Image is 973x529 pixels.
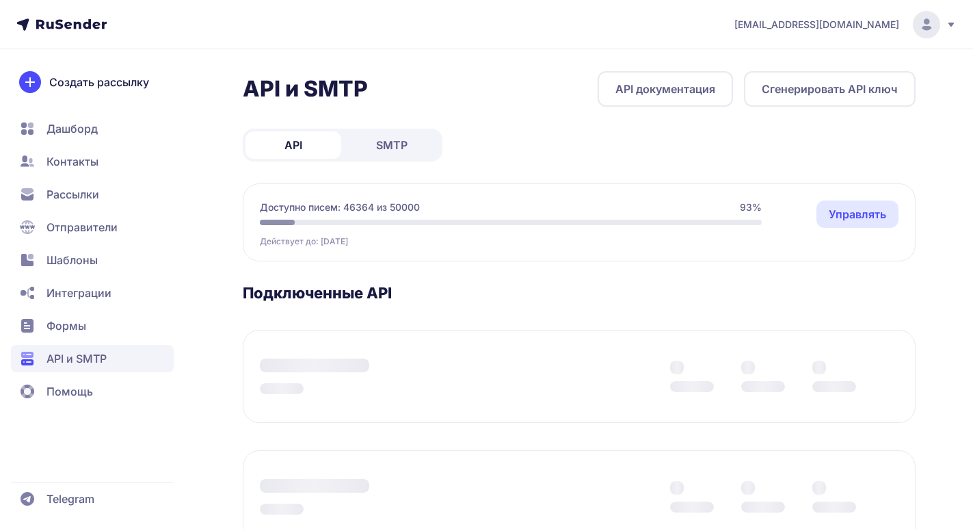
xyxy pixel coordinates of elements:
span: SMTP [376,137,408,153]
span: Отправители [46,219,118,235]
span: Контакты [46,153,98,170]
span: Telegram [46,491,94,507]
a: API [245,131,341,159]
span: Интеграции [46,285,111,301]
span: Формы [46,318,86,334]
span: Рассылки [46,186,99,203]
span: Действует до: [DATE] [260,236,348,247]
span: Шаблоны [46,252,98,268]
span: [EMAIL_ADDRESS][DOMAIN_NAME] [734,18,899,31]
span: Помощь [46,383,93,400]
span: Доступно писем: 46364 из 50000 [260,201,420,214]
span: API и SMTP [46,350,107,367]
a: SMTP [344,131,440,159]
a: Управлять [816,201,898,228]
span: API [284,137,302,153]
a: Telegram [11,485,174,513]
h2: API и SMTP [243,75,368,103]
span: Создать рассылку [49,74,149,90]
a: API документация [598,71,733,107]
button: Сгенерировать API ключ [744,71,916,107]
span: 93% [740,201,762,214]
span: Дашборд [46,120,98,137]
h3: Подключенные API [243,283,916,302]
